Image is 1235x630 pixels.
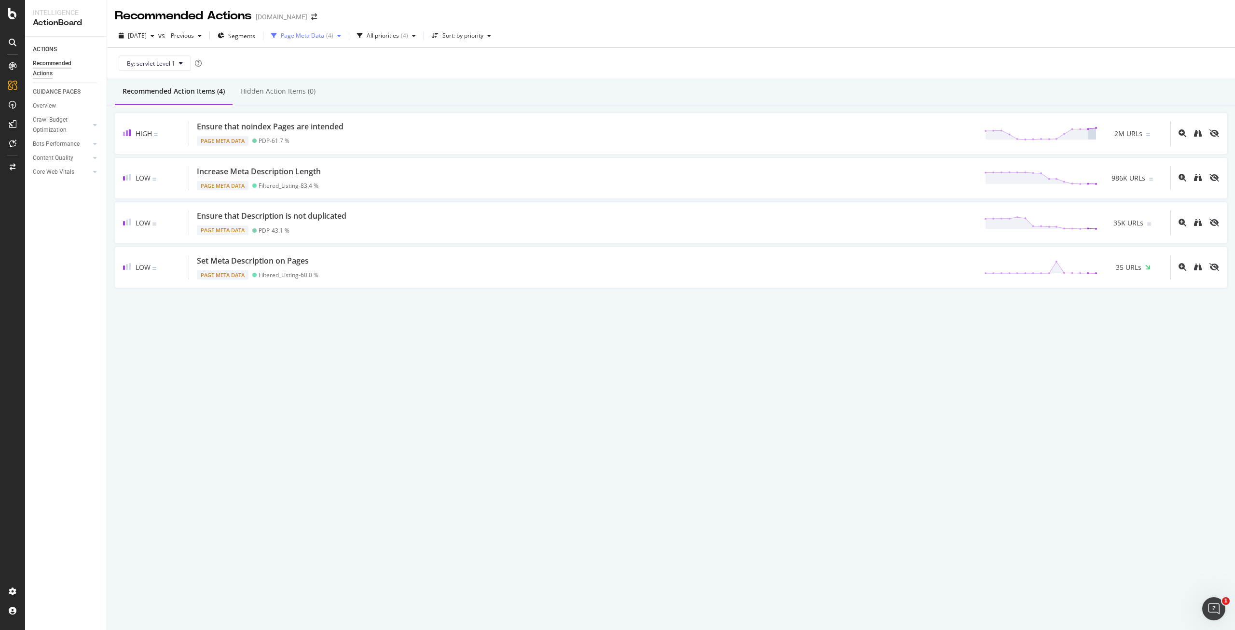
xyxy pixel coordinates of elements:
[1202,597,1225,620] iframe: Intercom live chat
[259,227,289,234] div: PDP - 43.1 %
[1209,174,1219,182] div: eye-slash
[228,32,255,40] span: Segments
[197,166,321,177] div: Increase Meta Description Length
[128,31,147,40] span: 2025 Aug. 1st
[33,58,91,79] div: Recommended Actions
[197,270,248,280] div: Page Meta Data
[281,33,324,39] div: Page Meta Data
[33,167,74,177] div: Core Web Vitals
[259,182,318,189] div: Filtered_Listing - 83.4 %
[33,87,81,97] div: GUIDANCE PAGES
[197,225,248,235] div: Page Meta Data
[240,86,316,96] div: Hidden Action Items (0)
[33,44,57,55] div: ACTIONS
[1179,263,1186,271] div: magnifying-glass-plus
[33,17,99,28] div: ActionBoard
[119,56,191,71] button: By: servlet Level 1
[33,115,83,135] div: Crawl Budget Optimization
[1179,219,1186,226] div: magnifying-glass-plus
[152,267,156,270] img: Equal
[367,33,399,39] div: All priorities
[136,173,151,182] span: Low
[1111,173,1145,183] span: 986K URLs
[33,101,56,111] div: Overview
[197,121,343,132] div: Ensure that noindex Pages are intended
[1194,219,1202,226] div: binoculars
[33,8,99,17] div: Intelligence
[158,31,167,41] span: vs
[152,223,156,225] img: Equal
[33,139,90,149] a: Bots Performance
[1194,263,1202,271] div: binoculars
[259,137,289,144] div: PDP - 61.7 %
[33,153,73,163] div: Content Quality
[1116,263,1141,272] span: 35 URLs
[1149,178,1153,181] img: Equal
[115,8,252,24] div: Recommended Actions
[214,28,259,43] button: Segments
[167,31,194,40] span: Previous
[1113,218,1143,228] span: 35K URLs
[167,28,206,43] button: Previous
[197,181,248,191] div: Page Meta Data
[33,139,80,149] div: Bots Performance
[33,87,100,97] a: GUIDANCE PAGES
[33,101,100,111] a: Overview
[197,210,346,222] div: Ensure that Description is not duplicated
[154,133,158,136] img: Equal
[127,59,175,68] span: By: servlet Level 1
[1114,129,1142,139] span: 2M URLs
[123,86,225,96] div: Recommended Action Items (4)
[1222,597,1230,605] span: 1
[115,28,158,43] button: [DATE]
[401,33,408,39] div: ( 4 )
[1209,263,1219,271] div: eye-slash
[33,58,100,79] a: Recommended Actions
[259,271,318,279] div: Filtered_Listing - 60.0 %
[1194,218,1202,227] a: binoculars
[33,44,100,55] a: ACTIONS
[136,129,152,138] span: High
[1179,174,1186,182] div: magnifying-glass-plus
[1194,129,1202,138] a: binoculars
[33,115,90,135] a: Crawl Budget Optimization
[33,167,90,177] a: Core Web Vitals
[267,28,345,43] button: Page Meta Data(4)
[1179,129,1186,137] div: magnifying-glass-plus
[197,255,309,266] div: Set Meta Description on Pages
[1209,129,1219,137] div: eye-slash
[1194,173,1202,182] a: binoculars
[353,28,420,43] button: All priorities(4)
[326,33,333,39] div: ( 4 )
[1147,223,1151,225] img: Equal
[33,153,90,163] a: Content Quality
[256,12,307,22] div: [DOMAIN_NAME]
[1194,263,1202,272] a: binoculars
[197,136,248,146] div: Page Meta Data
[442,33,483,39] div: Sort: by priority
[152,178,156,181] img: Equal
[428,28,495,43] button: Sort: by priority
[1194,174,1202,182] div: binoculars
[311,14,317,20] div: arrow-right-arrow-left
[1209,219,1219,226] div: eye-slash
[1146,133,1150,136] img: Equal
[136,263,151,272] span: Low
[136,218,151,227] span: Low
[1194,129,1202,137] div: binoculars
